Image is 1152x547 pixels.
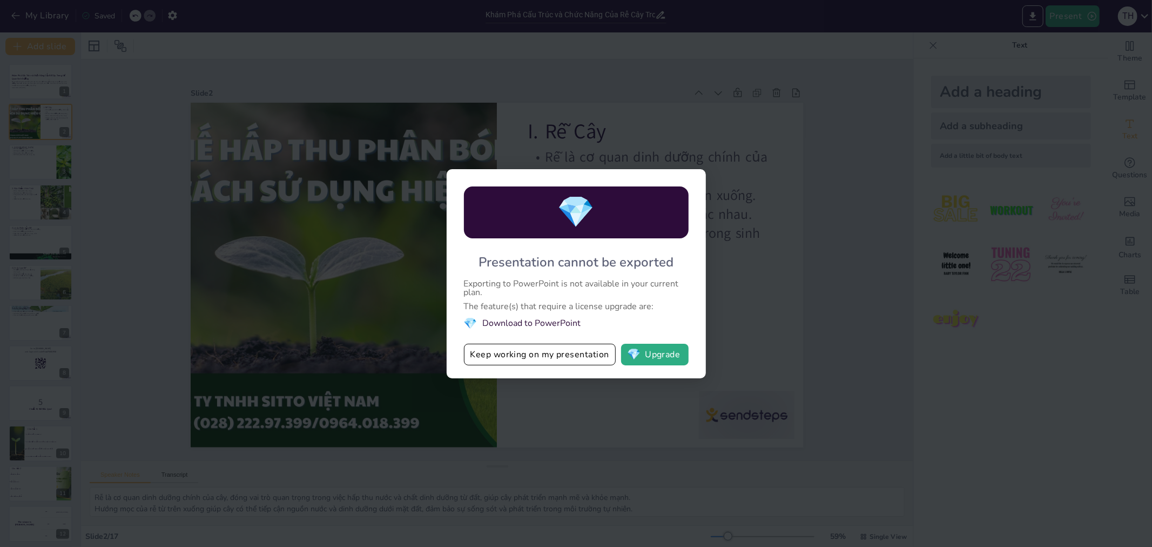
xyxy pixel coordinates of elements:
[464,302,689,311] div: The feature(s) that require a license upgrade are:
[464,316,689,331] li: Download to PowerPoint
[464,316,477,331] span: diamond
[479,254,673,271] div: Presentation cannot be exported
[627,349,641,360] span: diamond
[464,279,689,297] div: Exporting to PowerPoint is not available in your current plan.
[464,344,616,365] button: Keep working on my presentation
[621,344,689,365] button: diamondUpgrade
[557,191,595,233] span: diamond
